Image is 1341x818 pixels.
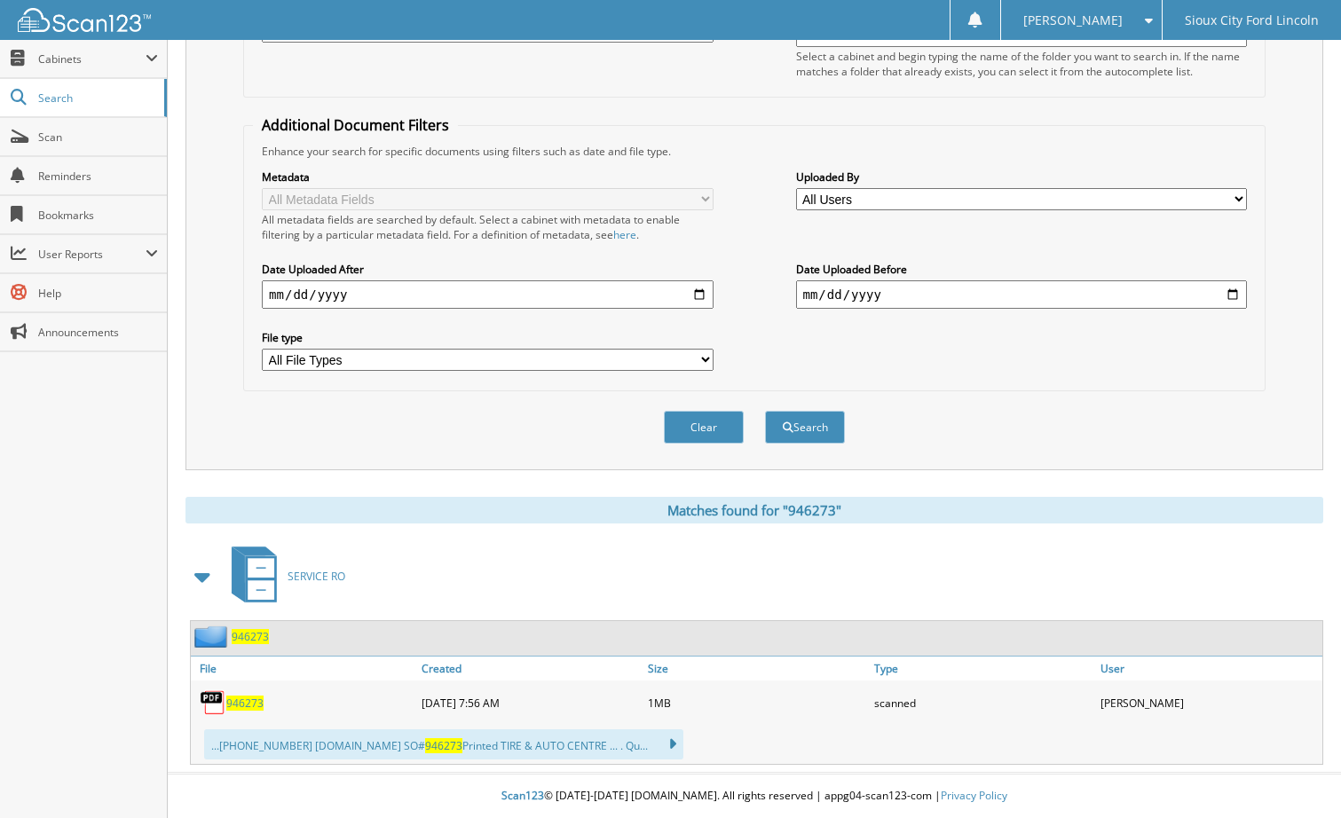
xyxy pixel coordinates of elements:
span: Search [38,90,155,106]
label: Date Uploaded After [262,262,713,277]
label: Uploaded By [796,169,1247,185]
input: start [262,280,713,309]
a: Created [417,657,643,680]
button: Search [765,411,845,444]
label: Metadata [262,169,713,185]
span: Cabinets [38,51,146,67]
div: ...[PHONE_NUMBER] [DOMAIN_NAME] SO# Printed TIRE & AUTO CENTRE ... . Qu... [204,729,683,759]
div: 1MB [643,685,870,720]
div: [DATE] 7:56 AM [417,685,643,720]
a: SERVICE RO [221,541,345,611]
a: Type [870,657,1096,680]
div: All metadata fields are searched by default. Select a cabinet with metadata to enable filtering b... [262,212,713,242]
a: Size [643,657,870,680]
a: here [613,227,636,242]
a: Privacy Policy [941,788,1007,803]
span: 946273 [425,738,462,753]
img: PDF.png [200,689,226,716]
label: Date Uploaded Before [796,262,1247,277]
input: end [796,280,1247,309]
span: [PERSON_NAME] [1023,15,1123,26]
iframe: Chat Widget [1252,733,1341,818]
img: folder2.png [194,625,232,648]
span: SERVICE RO [288,569,345,584]
a: User [1096,657,1322,680]
span: Scan123 [501,788,544,803]
a: 946273 [232,629,269,644]
span: Reminders [38,169,158,184]
span: Bookmarks [38,208,158,223]
div: Enhance your search for specific documents using filters such as date and file type. [253,144,1256,159]
span: Help [38,286,158,301]
a: 946273 [226,696,264,711]
legend: Additional Document Filters [253,115,458,135]
div: Select a cabinet and begin typing the name of the folder you want to search in. If the name match... [796,49,1247,79]
div: Matches found for "946273" [185,497,1323,523]
div: [PERSON_NAME] [1096,685,1322,720]
span: Sioux City Ford Lincoln [1185,15,1319,26]
div: © [DATE]-[DATE] [DOMAIN_NAME]. All rights reserved | appg04-scan123-com | [168,775,1341,818]
span: User Reports [38,247,146,262]
span: Scan [38,130,158,145]
button: Clear [664,411,744,444]
span: Announcements [38,325,158,340]
a: File [191,657,417,680]
label: File type [262,330,713,345]
div: scanned [870,685,1096,720]
img: scan123-logo-white.svg [18,8,151,32]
